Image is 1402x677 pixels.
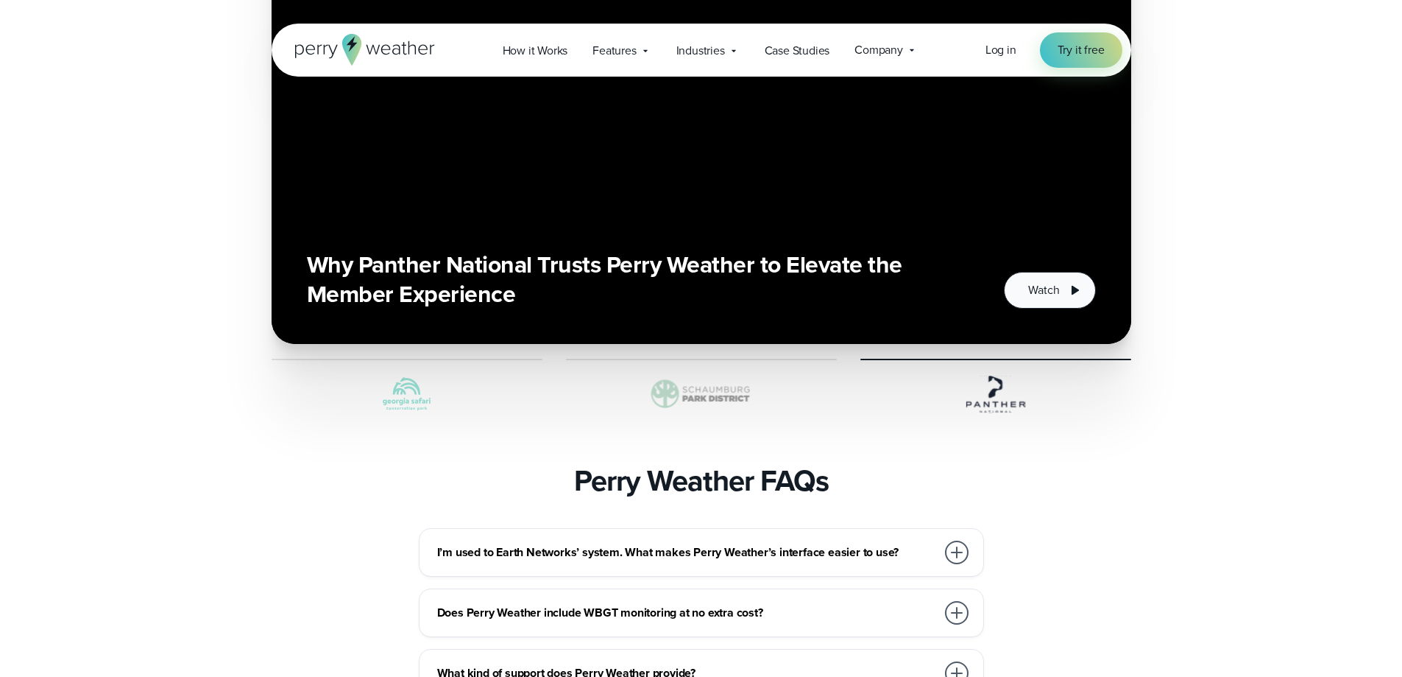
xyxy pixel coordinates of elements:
img: Panther-National.svg [860,372,1131,416]
h3: I’m used to Earth Networks’ system. What makes Perry Weather’s interface easier to use? [437,544,936,561]
span: Log in [985,41,1016,58]
span: Industries [676,42,725,60]
h3: Does Perry Weather include WBGT monitoring at no extra cost? [437,604,936,622]
h4: Perry Weather FAQs [574,463,829,499]
img: Schaumburg-Park-District-1.svg [566,372,837,416]
span: Company [854,41,903,59]
a: Log in [985,41,1016,59]
button: Watch [1004,272,1095,309]
a: Try it free [1040,32,1122,68]
span: Case Studies [765,42,830,60]
span: Features [592,42,636,60]
a: Case Studies [752,35,843,66]
a: How it Works [490,35,581,66]
span: Watch [1028,281,1059,299]
img: Georgia Safari Conservation Park Logo [272,372,542,416]
h3: Why Panther National Trusts Perry Weather to Elevate the Member Experience [307,250,969,309]
span: Try it free [1058,41,1105,59]
span: How it Works [503,42,568,60]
